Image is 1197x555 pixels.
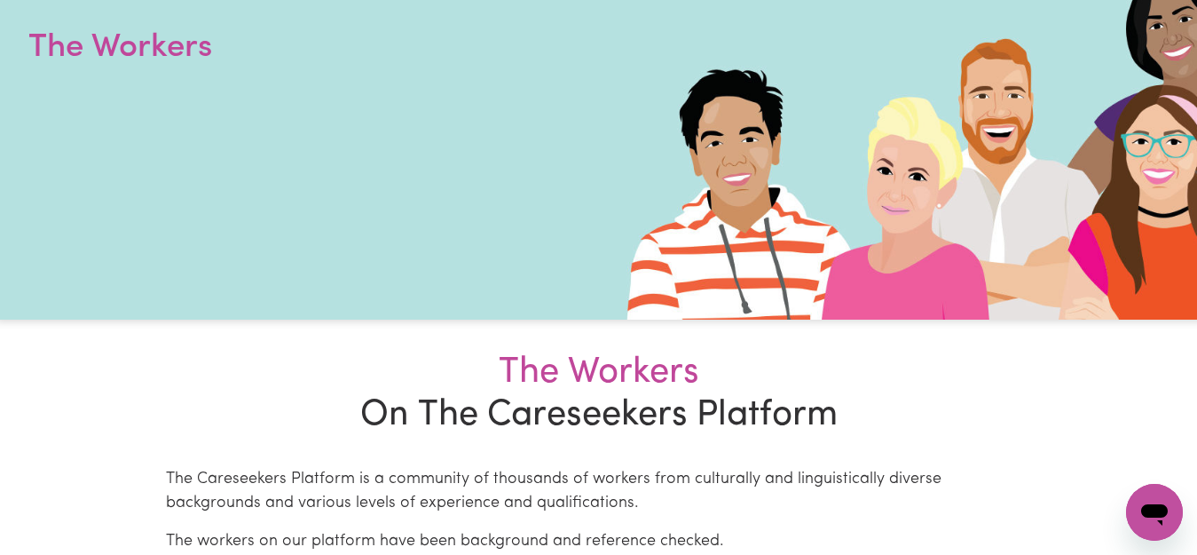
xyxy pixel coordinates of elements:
[155,352,1043,437] h2: On The Careseekers Platform
[28,25,454,71] h1: The Workers
[1126,484,1183,541] iframe: Button to launch messaging window
[166,468,1032,516] p: The Careseekers Platform is a community of thousands of workers from culturally and linguisticall...
[166,352,1032,394] div: The Workers
[166,530,1032,554] p: The workers on our platform have been background and reference checked.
